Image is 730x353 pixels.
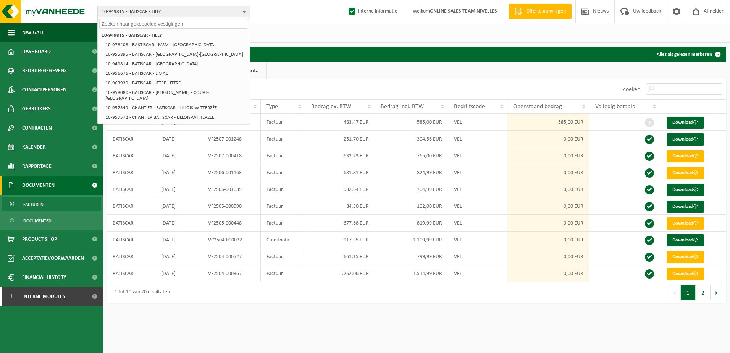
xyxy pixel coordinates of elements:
[261,114,305,131] td: Factuur
[107,248,155,265] td: BATISCAR
[448,164,507,181] td: VEL
[155,198,202,215] td: [DATE]
[155,147,202,164] td: [DATE]
[507,164,589,181] td: 0,00 EUR
[202,198,261,215] td: VF2505-000590
[507,265,589,282] td: 0,00 EUR
[651,47,725,62] button: Alles als gelezen markeren
[507,181,589,198] td: 0,00 EUR
[667,133,704,146] a: Download
[448,248,507,265] td: VEL
[711,285,722,300] button: Next
[22,249,84,268] span: Acceptatievoorwaarden
[507,114,589,131] td: 585,00 EUR
[261,198,305,215] td: Factuur
[375,215,448,232] td: 819,99 EUR
[375,248,448,265] td: 799,99 EUR
[261,215,305,232] td: Factuur
[155,131,202,147] td: [DATE]
[8,287,15,306] span: I
[22,157,52,176] span: Rapportage
[681,285,696,300] button: 1
[103,69,248,78] li: 10-956676 - BATISCAR - LIMAL
[202,215,261,232] td: VF2505-000448
[99,19,248,29] input: Zoeken naar gekoppelde vestigingen
[667,201,704,213] a: Download
[23,214,52,228] span: Documenten
[305,232,375,248] td: -917,35 EUR
[261,181,305,198] td: Factuur
[107,198,155,215] td: BATISCAR
[305,181,375,198] td: 582,64 EUR
[667,167,704,179] a: Download
[507,248,589,265] td: 0,00 EUR
[507,147,589,164] td: 0,00 EUR
[448,147,507,164] td: VEL
[155,232,202,248] td: [DATE]
[97,6,250,17] button: 10-949815 - BATISCAR - TILLY
[22,61,67,80] span: Bedrijfsgegevens
[375,198,448,215] td: 102,00 EUR
[22,80,66,99] span: Contactpersonen
[507,215,589,232] td: 0,00 EUR
[305,198,375,215] td: 84,30 EUR
[102,33,162,38] strong: 10-949815 - BATISCAR - TILLY
[22,23,46,42] span: Navigatie
[103,113,248,122] li: 10-957572 - CHANTIER BATISCAR - LILLOIS-WITTERZÉE
[107,131,155,147] td: BATISCAR
[202,181,261,198] td: VF2505-001039
[107,232,155,248] td: BATISCAR
[375,181,448,198] td: 704,99 EUR
[107,265,155,282] td: BATISCAR
[202,232,261,248] td: VC2504-000032
[2,213,101,228] a: Documenten
[375,114,448,131] td: 585,00 EUR
[448,131,507,147] td: VEL
[202,131,261,147] td: VF2507-001248
[202,147,261,164] td: VF2507-000418
[107,181,155,198] td: BATISCAR
[202,164,261,181] td: VF2506-001163
[22,118,52,138] span: Contracten
[347,6,397,17] label: Interne informatie
[22,138,46,157] span: Kalender
[103,59,248,69] li: 10-949814 - BATISCAR - [GEOGRAPHIC_DATA]
[22,42,51,61] span: Dashboard
[305,131,375,147] td: 251,70 EUR
[448,232,507,248] td: VEL
[202,265,261,282] td: VF2504-000367
[261,248,305,265] td: Factuur
[22,268,66,287] span: Financial History
[305,248,375,265] td: 661,15 EUR
[375,232,448,248] td: -1.109,99 EUR
[375,164,448,181] td: 824,99 EUR
[667,217,704,230] a: Download
[107,164,155,181] td: BATISCAR
[2,197,101,211] a: Facturen
[22,230,57,249] span: Product Shop
[524,8,568,15] span: Offerte aanvragen
[448,265,507,282] td: VEL
[509,4,572,19] a: Offerte aanvragen
[305,215,375,232] td: 677,68 EUR
[155,265,202,282] td: [DATE]
[261,164,305,181] td: Factuur
[155,215,202,232] td: [DATE]
[23,197,44,212] span: Facturen
[507,232,589,248] td: 0,00 EUR
[107,147,155,164] td: BATISCAR
[305,114,375,131] td: 483,47 EUR
[103,50,248,59] li: 10-955895 - BATISCAR - [GEOGRAPHIC_DATA]-[GEOGRAPHIC_DATA]
[667,234,704,246] a: Download
[669,285,681,300] button: Previous
[375,147,448,164] td: 765,00 EUR
[507,131,589,147] td: 0,00 EUR
[375,131,448,147] td: 304,56 EUR
[595,104,635,110] span: Volledig betaald
[305,147,375,164] td: 632,23 EUR
[261,232,305,248] td: Creditnota
[111,286,170,300] div: 1 tot 10 van 20 resultaten
[448,215,507,232] td: VEL
[448,114,507,131] td: VEL
[103,40,248,50] li: 10-978408 - BASTISCAR - MSM - [GEOGRAPHIC_DATA]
